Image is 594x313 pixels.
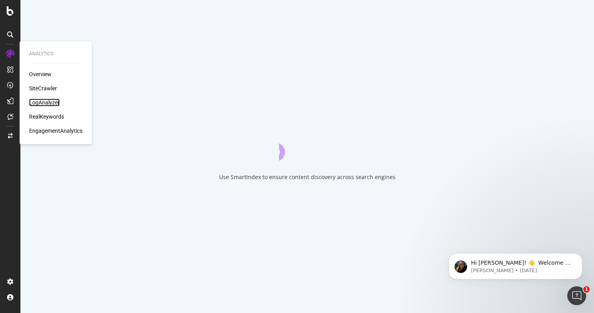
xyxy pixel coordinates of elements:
a: LogAnalyzer [29,99,60,106]
iframe: Intercom notifications message [437,237,594,292]
a: EngagementAnalytics [29,127,82,135]
a: RealKeywords [29,113,64,121]
div: Use SmartIndex to ensure content discovery across search engines [219,173,396,181]
span: 1 [583,286,590,293]
div: Analytics [29,51,82,57]
iframe: Intercom live chat [567,286,586,305]
a: SiteCrawler [29,84,57,92]
div: animation [279,132,335,161]
a: Overview [29,70,51,78]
